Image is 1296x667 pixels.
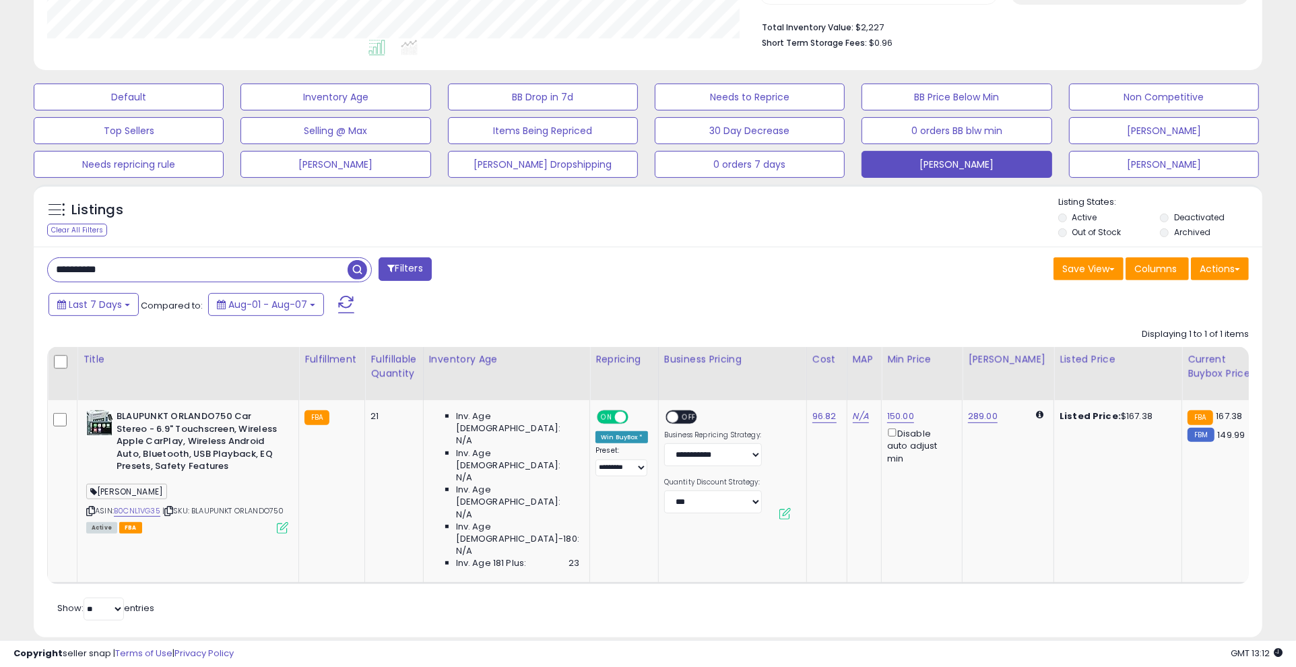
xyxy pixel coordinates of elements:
[626,412,648,423] span: OFF
[69,298,122,311] span: Last 7 Days
[664,431,762,440] label: Business Repricing Strategy:
[304,410,329,425] small: FBA
[456,509,472,521] span: N/A
[1174,226,1210,238] label: Archived
[598,412,615,423] span: ON
[1072,226,1121,238] label: Out of Stock
[448,117,638,144] button: Items Being Repriced
[1069,84,1259,110] button: Non Competitive
[456,545,472,557] span: N/A
[1188,352,1257,381] div: Current Buybox Price
[48,293,139,316] button: Last 7 Days
[1217,410,1243,422] span: 167.38
[456,472,472,484] span: N/A
[887,410,914,423] a: 150.00
[86,410,288,532] div: ASIN:
[456,447,579,472] span: Inv. Age [DEMOGRAPHIC_DATA]:
[117,410,280,476] b: BLAUPUNKT ORLANDO750 Car Stereo - 6.9" Touchscreen, Wireless Apple CarPlay, Wireless Android Auto...
[762,18,1239,34] li: $2,227
[83,352,293,367] div: Title
[34,84,224,110] button: Default
[456,435,472,447] span: N/A
[1188,410,1212,425] small: FBA
[240,117,430,144] button: Selling @ Max
[57,602,154,614] span: Show: entries
[762,37,867,49] b: Short Term Storage Fees:
[448,151,638,178] button: [PERSON_NAME] Dropshipping
[1231,647,1283,660] span: 2025-08-15 13:12 GMT
[304,352,359,367] div: Fulfillment
[240,84,430,110] button: Inventory Age
[1188,428,1214,442] small: FBM
[968,410,998,423] a: 289.00
[86,522,117,534] span: All listings currently available for purchase on Amazon
[456,410,579,435] span: Inv. Age [DEMOGRAPHIC_DATA]:
[655,151,845,178] button: 0 orders 7 days
[1191,257,1249,280] button: Actions
[1060,410,1171,422] div: $167.38
[370,410,412,422] div: 21
[162,505,284,516] span: | SKU: BLAUPUNKT ORLANDO750
[862,117,1051,144] button: 0 orders BB blw min
[762,22,853,33] b: Total Inventory Value:
[13,647,63,660] strong: Copyright
[1134,262,1177,276] span: Columns
[655,84,845,110] button: Needs to Reprice
[456,521,579,545] span: Inv. Age [DEMOGRAPHIC_DATA]-180:
[114,505,160,517] a: B0CNL1VG35
[119,522,142,534] span: FBA
[862,84,1051,110] button: BB Price Below Min
[869,36,893,49] span: $0.96
[812,410,837,423] a: 96.82
[1072,212,1097,223] label: Active
[1126,257,1189,280] button: Columns
[240,151,430,178] button: [PERSON_NAME]
[1142,328,1249,341] div: Displaying 1 to 1 of 1 items
[678,412,700,423] span: OFF
[595,431,648,443] div: Win BuyBox *
[448,84,638,110] button: BB Drop in 7d
[887,352,957,367] div: Min Price
[379,257,431,281] button: Filters
[34,117,224,144] button: Top Sellers
[71,201,123,220] h5: Listings
[1060,410,1121,422] b: Listed Price:
[370,352,417,381] div: Fulfillable Quantity
[664,478,762,487] label: Quantity Discount Strategy:
[456,557,527,569] span: Inv. Age 181 Plus:
[664,352,801,367] div: Business Pricing
[1058,196,1262,209] p: Listing States:
[968,352,1048,367] div: [PERSON_NAME]
[429,352,584,367] div: Inventory Age
[853,410,869,423] a: N/A
[1069,117,1259,144] button: [PERSON_NAME]
[208,293,324,316] button: Aug-01 - Aug-07
[655,117,845,144] button: 30 Day Decrease
[1069,151,1259,178] button: [PERSON_NAME]
[595,352,653,367] div: Repricing
[1218,428,1245,441] span: 149.99
[887,426,952,465] div: Disable auto adjust min
[569,557,579,569] span: 23
[812,352,841,367] div: Cost
[115,647,172,660] a: Terms of Use
[141,299,203,312] span: Compared to:
[1174,212,1225,223] label: Deactivated
[47,224,107,236] div: Clear All Filters
[86,484,167,499] span: [PERSON_NAME]
[174,647,234,660] a: Privacy Policy
[228,298,307,311] span: Aug-01 - Aug-07
[1054,257,1124,280] button: Save View
[86,410,113,437] img: 51GUO8PjQlL._SL40_.jpg
[595,446,648,476] div: Preset:
[456,484,579,508] span: Inv. Age [DEMOGRAPHIC_DATA]:
[862,151,1051,178] button: [PERSON_NAME]
[13,647,234,660] div: seller snap | |
[1060,352,1176,367] div: Listed Price
[34,151,224,178] button: Needs repricing rule
[853,352,876,367] div: MAP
